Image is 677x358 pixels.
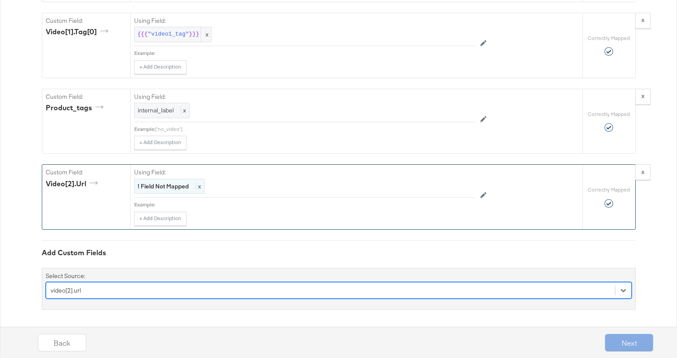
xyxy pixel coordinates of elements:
[46,17,127,25] label: Custom Field:
[134,50,155,57] div: Example:
[201,27,211,42] span: x
[635,164,651,180] button: x
[196,182,201,190] span: x
[134,201,155,208] div: Example:
[189,30,199,39] span: }}}
[46,93,127,101] label: Custom Field:
[38,334,86,351] button: Back
[134,60,187,74] button: + Add Description
[138,30,148,39] span: {{{
[46,27,111,37] div: video[1].tag[0]
[134,168,475,177] label: Using Field:
[51,286,81,295] div: video[2].url
[134,17,475,25] label: Using Field:
[134,126,155,133] div: Example:
[42,248,636,258] div: Add Custom Fields
[635,13,651,29] button: x
[181,106,186,114] span: x
[46,179,101,189] div: video[2].url
[134,93,475,101] label: Using Field:
[635,89,651,105] button: x
[134,212,187,226] button: + Add Description
[46,272,85,280] label: Select Source:
[641,92,644,100] strong: x
[641,16,644,24] strong: x
[155,126,475,133] div: ['no_video']
[138,106,174,114] span: internal_label
[46,168,127,177] label: Custom Field:
[588,186,630,193] label: Correctly Mapped
[588,111,630,118] label: Correctly Mapped
[46,103,106,113] div: product_tags
[588,35,630,42] label: Correctly Mapped
[148,30,189,39] span: "video1_tag"
[134,136,187,150] button: + Add Description
[138,182,189,190] strong: ! Field Not Mapped
[641,168,644,176] strong: x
